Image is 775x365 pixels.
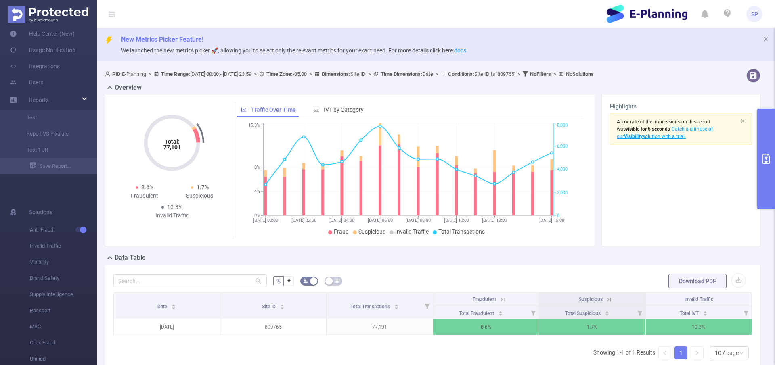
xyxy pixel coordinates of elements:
[30,302,97,319] span: Passport
[557,144,568,149] tspan: 6,000
[141,184,153,190] span: 8.6%
[10,74,43,90] a: Users
[448,71,515,77] span: Site ID Is '809765'
[8,6,88,23] img: Protected Media
[161,71,190,77] b: Time Range:
[448,71,474,77] b: Conditions :
[115,253,146,263] h2: Data Table
[394,306,398,309] i: icon: caret-down
[617,126,670,132] span: was
[610,102,752,111] h3: Highlights
[335,278,339,283] i: icon: table
[303,278,308,283] i: icon: bg-colors
[539,218,564,223] tspan: [DATE] 15:00
[30,286,97,302] span: Supply Intelligence
[117,192,172,200] div: Fraudulent
[740,117,745,125] button: icon: close
[220,319,327,335] p: 809765
[703,310,708,315] div: Sort
[112,71,122,77] b: PID:
[10,58,60,74] a: Integrations
[197,184,209,190] span: 1.7%
[322,71,366,77] span: Site ID
[394,303,398,305] i: icon: caret-up
[646,319,752,335] p: 10.3%
[482,218,507,223] tspan: [DATE] 12:00
[280,306,284,309] i: icon: caret-down
[551,71,559,77] span: >
[668,274,727,288] button: Download PDF
[703,313,707,315] i: icon: caret-down
[444,218,469,223] tspan: [DATE] 10:00
[114,319,220,335] p: [DATE]
[366,71,373,77] span: >
[30,222,97,238] span: Anti-Fraud
[157,304,168,309] span: Date
[454,47,466,54] a: docs
[421,293,433,319] i: Filter menu
[674,346,687,359] li: 1
[565,311,602,316] span: Total Suspicious
[253,218,278,223] tspan: [DATE] 00:00
[358,228,385,235] span: Suspicious
[715,347,739,359] div: 10 / page
[251,71,259,77] span: >
[579,296,603,302] span: Suspicious
[739,350,744,356] i: icon: down
[266,71,293,77] b: Time Zone:
[438,228,485,235] span: Total Transactions
[30,319,97,335] span: MRC
[30,238,97,254] span: Invalid Traffic
[368,218,393,223] tspan: [DATE] 06:00
[381,71,422,77] b: Time Dimensions :
[262,304,277,309] span: Site ID
[498,310,503,312] i: icon: caret-up
[498,310,503,315] div: Sort
[29,92,49,108] a: Reports
[172,192,227,200] div: Suspicious
[624,133,643,139] b: Visibility
[30,158,97,174] a: Save Report...
[530,71,551,77] b: No Filters
[322,71,350,77] b: Dimensions :
[105,71,112,77] i: icon: user
[105,36,113,44] i: icon: thunderbolt
[10,42,75,58] a: Usage Notification
[16,142,87,158] a: Test 1 JR
[276,278,281,284] span: %
[626,126,670,132] b: visible for 5 seconds
[172,303,176,305] i: icon: caret-up
[473,296,496,302] span: Fraudulent
[280,303,285,308] div: Sort
[634,306,645,319] i: Filter menu
[29,97,49,103] span: Reports
[105,71,594,77] span: E-Planning [DATE] 00:00 - [DATE] 23:59 -05:00
[381,71,433,77] span: Date
[165,138,180,145] tspan: Total:
[528,306,539,319] i: Filter menu
[751,6,758,22] span: SP
[658,346,671,359] li: Previous Page
[29,204,52,220] span: Solutions
[691,346,704,359] li: Next Page
[254,189,260,194] tspan: 4%
[395,228,429,235] span: Invalid Traffic
[280,303,284,305] i: icon: caret-up
[703,310,707,312] i: icon: caret-up
[121,35,203,43] span: New Metrics Picker Feature!
[254,165,260,170] tspan: 8%
[684,296,713,302] span: Invalid Traffic
[515,71,523,77] span: >
[251,106,296,113] span: Traffic Over Time
[557,190,568,195] tspan: 2,000
[113,274,267,287] input: Search...
[115,83,142,92] h2: Overview
[675,347,687,359] a: 1
[605,310,610,315] div: Sort
[459,311,495,316] span: Total Fraudulent
[605,310,609,312] i: icon: caret-up
[16,126,87,142] a: Report VS Pixalate
[30,270,97,286] span: Brand Safety
[287,278,291,284] span: #
[557,213,559,218] tspan: 0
